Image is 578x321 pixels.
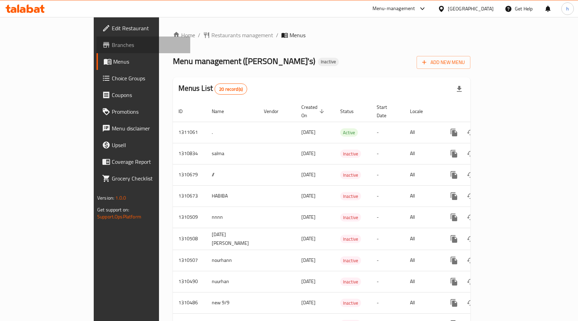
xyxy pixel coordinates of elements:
span: Inactive [340,214,361,222]
td: All [404,164,440,185]
div: Inactive [340,256,361,265]
span: Menu management ( [PERSON_NAME]'s ) [173,53,315,69]
span: [DATE] [301,149,316,158]
span: [DATE] [301,170,316,179]
td: - [371,228,404,250]
span: Menus [290,31,305,39]
button: Change Status [462,273,479,290]
button: Change Status [462,145,479,162]
span: [DATE] [301,277,316,286]
span: [DATE] [301,191,316,200]
td: - [371,185,404,207]
button: Change Status [462,252,479,269]
button: Change Status [462,167,479,183]
button: more [446,295,462,311]
span: [DATE] [301,256,316,265]
td: All [404,143,440,164]
div: Inactive [340,299,361,307]
span: Name [212,107,233,115]
button: more [446,273,462,290]
td: All [404,250,440,271]
td: // [206,164,258,185]
a: Choice Groups [97,70,190,87]
a: Menu disclaimer [97,120,190,137]
button: Change Status [462,295,479,311]
td: All [404,122,440,143]
div: Export file [451,81,468,97]
span: Active [340,129,358,137]
div: Menu-management [372,5,415,13]
a: Coupons [97,87,190,103]
span: Version: [97,193,114,202]
span: Inactive [340,235,361,243]
td: - [371,122,404,143]
button: more [446,209,462,226]
span: Restaurants management [211,31,273,39]
td: salma [206,143,258,164]
th: Actions [440,101,518,122]
span: h [566,5,569,13]
div: Total records count [215,83,247,95]
td: . [206,122,258,143]
td: nourhann [206,250,258,271]
button: Change Status [462,231,479,247]
span: Inactive [318,59,339,65]
span: Choice Groups [112,74,185,82]
a: Support.OpsPlatform [97,212,141,221]
h2: Menus List [178,83,247,95]
td: - [371,271,404,292]
span: Inactive [340,192,361,200]
a: Grocery Checklist [97,170,190,187]
div: Active [340,128,358,137]
span: Inactive [340,150,361,158]
span: Status [340,107,363,115]
span: [DATE] [301,128,316,137]
button: Add New Menu [417,56,470,69]
a: Coverage Report [97,153,190,170]
span: Menus [113,57,185,66]
button: Change Status [462,124,479,141]
button: more [446,145,462,162]
td: [DATE] [PERSON_NAME] [206,228,258,250]
button: Change Status [462,209,479,226]
div: [GEOGRAPHIC_DATA] [448,5,494,13]
span: Add New Menu [422,58,465,67]
nav: breadcrumb [173,31,470,39]
a: Restaurants management [203,31,273,39]
td: All [404,207,440,228]
span: Grocery Checklist [112,174,185,183]
td: - [371,292,404,313]
span: Start Date [377,103,396,120]
td: All [404,185,440,207]
td: - [371,164,404,185]
div: Inactive [340,150,361,158]
span: Inactive [340,299,361,307]
li: / [198,31,200,39]
li: / [276,31,278,39]
td: new 9/9 [206,292,258,313]
span: [DATE] [301,298,316,307]
span: Coverage Report [112,158,185,166]
td: nuurhan [206,271,258,292]
a: Menus [97,53,190,70]
td: All [404,292,440,313]
span: 1.0.0 [115,193,126,202]
span: Inactive [340,278,361,286]
a: Upsell [97,137,190,153]
button: Change Status [462,188,479,204]
td: - [371,143,404,164]
div: Inactive [340,278,361,286]
span: ID [178,107,192,115]
span: Locale [410,107,432,115]
td: nnnn [206,207,258,228]
td: - [371,207,404,228]
button: more [446,188,462,204]
span: Branches [112,41,185,49]
span: Promotions [112,107,185,116]
div: Inactive [340,171,361,179]
span: 20 record(s) [215,86,247,93]
div: Inactive [318,58,339,66]
span: Vendor [264,107,287,115]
